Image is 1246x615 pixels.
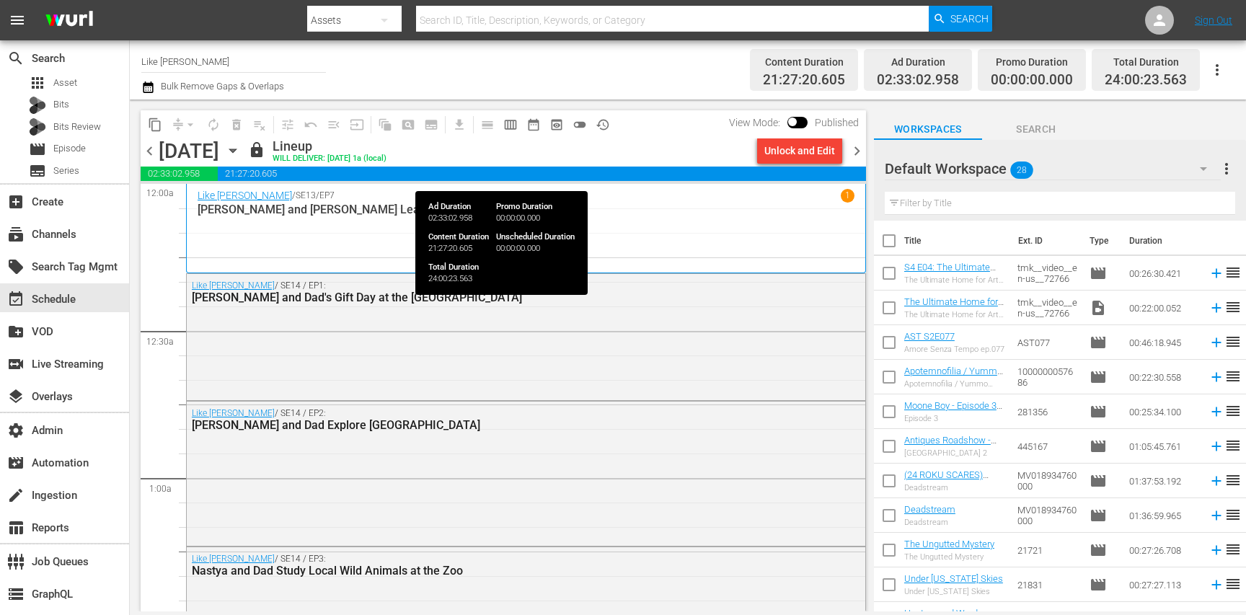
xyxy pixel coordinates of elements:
[526,118,541,132] span: date_range_outlined
[877,52,959,72] div: Ad Duration
[443,110,471,138] span: Download as CSV
[192,418,782,432] div: [PERSON_NAME] and Dad Explore [GEOGRAPHIC_DATA]
[141,167,218,181] span: 02:33:02.958
[1090,265,1107,282] span: Episode
[29,74,46,92] span: Asset
[787,117,797,127] span: Toggle to switch from Published to Draft view.
[991,72,1073,89] span: 00:00:00.000
[7,291,25,308] span: Schedule
[7,323,25,340] span: VOD
[722,117,787,128] span: View Mode:
[368,110,397,138] span: Refresh All Search Blocks
[1209,265,1224,281] svg: Add to Schedule
[218,167,866,181] span: 21:27:20.605
[159,81,284,92] span: Bulk Remove Gaps & Overlaps
[1224,541,1242,558] span: reorder
[991,52,1073,72] div: Promo Duration
[319,190,335,200] p: EP7
[904,539,994,549] a: The Ungutted Mystery
[7,193,25,211] span: Create
[1209,577,1224,593] svg: Add to Schedule
[198,190,292,201] a: Like [PERSON_NAME]
[904,448,1006,458] div: [GEOGRAPHIC_DATA] 2
[273,154,386,164] div: WILL DELIVER: [DATE] 1a (local)
[1012,498,1084,533] td: MV018934760000
[1224,298,1242,316] span: reorder
[159,139,219,163] div: [DATE]
[808,117,866,128] span: Published
[904,483,1006,492] div: Deadstream
[35,4,104,37] img: ans4CAIJ8jUAAAAAAAAAAAAAAAAAAAAAAAAgQb4GAAAAAAAAAAAAAAAAAAAAAAAAJMjXAAAAAAAAAAAAAAAAAAAAAAAAgAT5G...
[904,573,1003,584] a: Under [US_STATE] Skies
[29,118,46,136] div: Bits Review
[7,258,25,275] span: Search Tag Mgmt
[53,76,77,90] span: Asset
[1224,437,1242,454] span: reorder
[904,366,1003,387] a: Apotemnofilia / Yummo Spot
[1224,368,1242,385] span: reorder
[1105,72,1187,89] span: 24:00:23.563
[1209,369,1224,385] svg: Add to Schedule
[192,408,275,418] a: Like [PERSON_NAME]
[845,190,850,200] p: 1
[763,52,845,72] div: Content Duration
[7,226,25,243] span: Channels
[545,113,568,136] span: View Backup
[7,553,25,570] span: Job Queues
[248,141,265,159] span: lock
[9,12,26,29] span: menu
[1224,506,1242,523] span: reorder
[1090,472,1107,490] span: Episode
[148,118,162,132] span: content_copy
[1209,473,1224,489] svg: Add to Schedule
[904,552,994,562] div: The Ungutted Mystery
[29,162,46,180] span: Series
[192,554,782,578] div: / SE14 / EP3:
[1218,160,1235,177] span: more_vert
[7,422,25,439] span: Admin
[198,203,854,216] p: [PERSON_NAME] and [PERSON_NAME] Learning Hobbies for Kids
[7,487,25,504] span: Ingestion
[29,141,46,158] span: Episode
[143,113,167,136] span: Copy Lineup
[1218,151,1235,186] button: more_vert
[7,50,25,67] span: Search
[1123,567,1203,602] td: 00:27:27.113
[904,400,1002,422] a: Moone Boy - Episode 3 (S1E3)
[1209,404,1224,420] svg: Add to Schedule
[950,6,989,32] span: Search
[904,435,999,467] a: Antiques Roadshow - [GEOGRAPHIC_DATA] 2 (S47E13)
[7,355,25,373] span: Live Streaming
[292,190,296,200] p: /
[1123,429,1203,464] td: 01:05:45.761
[1195,14,1232,26] a: Sign Out
[1123,291,1203,325] td: 00:22:00.052
[573,118,587,132] span: toggle_off
[192,408,782,432] div: / SE14 / EP2:
[29,97,46,114] div: Bits
[568,113,591,136] span: 24 hours Lineup View is OFF
[53,120,101,134] span: Bits Review
[904,310,1006,319] div: The Ultimate Home for Art Lovers
[1081,221,1121,261] th: Type
[982,120,1090,138] span: Search
[904,345,1004,354] div: Amore Senza Tempo ep.077
[904,414,1006,423] div: Episode 3
[1012,394,1084,429] td: 281356
[1123,533,1203,567] td: 00:27:26.708
[397,113,420,136] span: Create Search Block
[7,454,25,472] span: Automation
[1012,464,1084,498] td: MV018934760000
[764,138,835,164] div: Unlock and Edit
[757,138,842,164] button: Unlock and Edit
[1209,438,1224,454] svg: Add to Schedule
[1009,221,1081,261] th: Ext. ID
[296,190,319,200] p: SE13 /
[1209,508,1224,523] svg: Add to Schedule
[904,504,955,515] a: Deadstream
[522,113,545,136] span: Month Calendar View
[1123,464,1203,498] td: 01:37:53.192
[1224,575,1242,593] span: reorder
[420,113,443,136] span: Create Series Block
[904,469,989,491] a: (24 ROKU SCARES) Deadstream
